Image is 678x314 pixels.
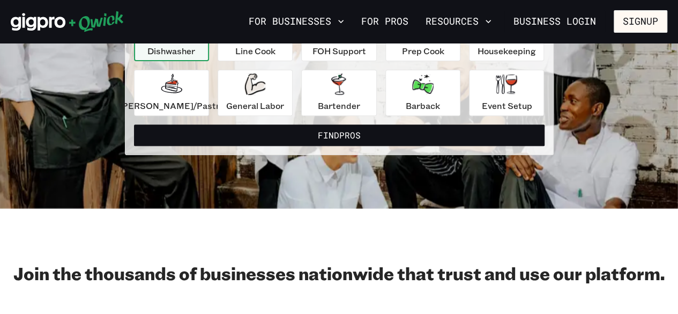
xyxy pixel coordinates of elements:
[119,99,224,112] p: [PERSON_NAME]/Pastry
[401,45,444,57] p: Prep Cook
[312,45,366,57] p: FOH Support
[11,262,667,284] h2: Join the thousands of businesses nationwide that trust and use our platform.
[421,12,496,31] button: Resources
[469,70,544,116] button: Event Setup
[134,125,545,146] button: FindPros
[318,99,360,112] p: Bartender
[301,70,376,116] button: Bartender
[357,12,413,31] a: For Pros
[244,12,348,31] button: For Businesses
[218,70,293,116] button: General Labor
[235,45,275,57] p: Line Cook
[504,10,605,33] a: Business Login
[147,45,195,57] p: Dishwasher
[134,70,209,116] button: [PERSON_NAME]/Pastry
[478,45,536,57] p: Housekeeping
[614,10,667,33] button: Signup
[385,70,460,116] button: Barback
[481,99,532,112] p: Event Setup
[406,99,440,112] p: Barback
[226,99,284,112] p: General Labor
